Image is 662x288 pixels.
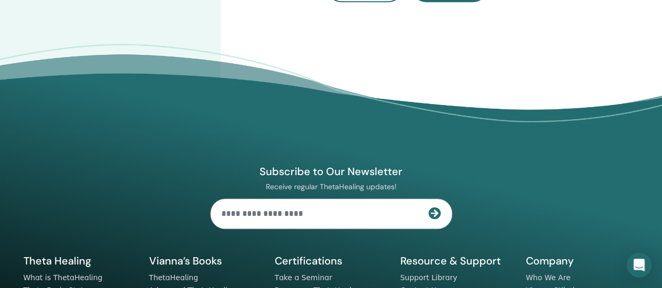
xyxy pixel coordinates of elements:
a: ThetaHealing [149,273,198,282]
a: Support Library [400,273,457,282]
h5: Certifications [275,254,388,268]
h5: Theta Healing [24,254,137,268]
h5: Vianna’s Books [149,254,262,268]
div: Open Intercom Messenger [626,252,652,278]
a: Take a Seminar [275,273,332,282]
p: Receive regular ThetaHealing updates! [210,182,452,191]
a: Who We Are [526,273,570,282]
h5: Company [526,254,639,268]
h4: Subscribe to Our Newsletter [210,165,452,178]
a: What is ThetaHealing [24,273,103,282]
h5: Resource & Support [400,254,513,268]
